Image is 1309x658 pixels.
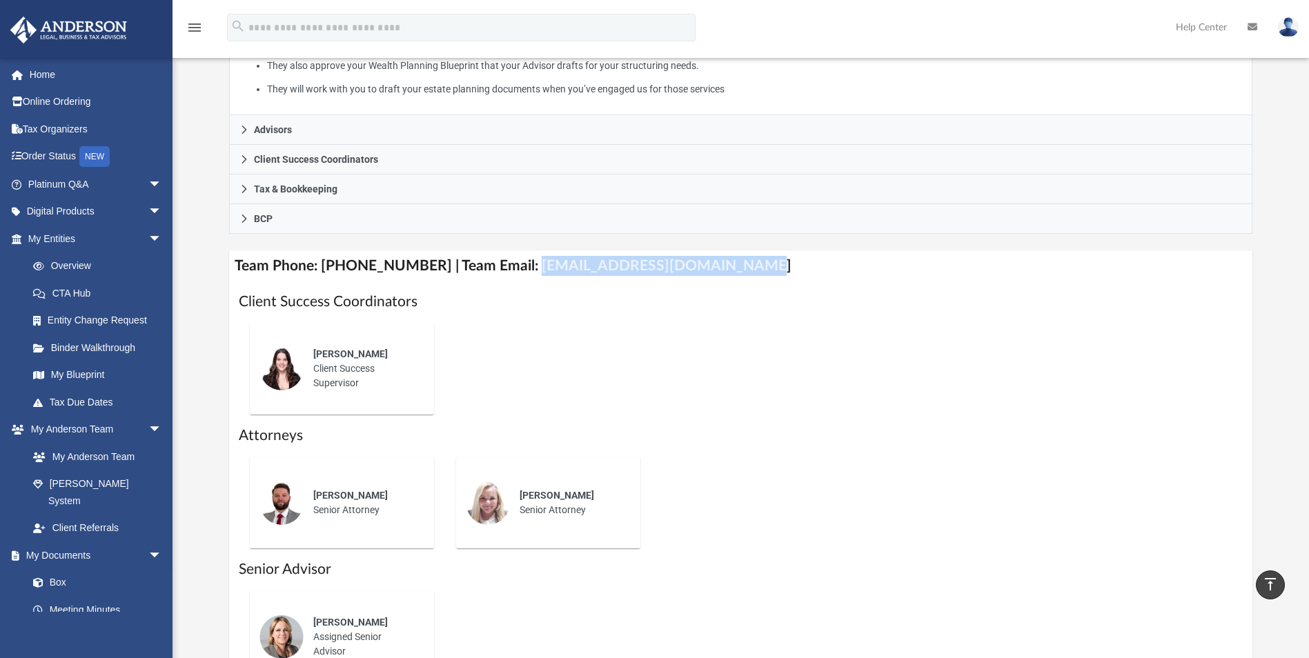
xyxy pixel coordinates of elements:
[254,154,378,164] span: Client Success Coordinators
[304,479,424,527] div: Senior Attorney
[304,337,424,400] div: Client Success Supervisor
[466,481,510,525] img: thumbnail
[148,416,176,444] span: arrow_drop_down
[1256,570,1285,599] a: vertical_align_top
[6,17,131,43] img: Anderson Advisors Platinum Portal
[148,198,176,226] span: arrow_drop_down
[239,426,1242,446] h1: Attorneys
[79,146,110,167] div: NEW
[267,81,1242,98] li: They will work with you to draft your estate planning documents when you’ve engaged us for those ...
[19,252,183,280] a: Overview
[19,515,176,542] a: Client Referrals
[19,279,183,307] a: CTA Hub
[10,115,183,143] a: Tax Organizers
[313,490,388,501] span: [PERSON_NAME]
[229,145,1252,175] a: Client Success Coordinators
[254,184,337,194] span: Tax & Bookkeeping
[19,470,176,515] a: [PERSON_NAME] System
[148,541,176,570] span: arrow_drop_down
[10,198,183,226] a: Digital Productsarrow_drop_down
[19,569,169,597] a: Box
[19,596,176,624] a: Meeting Minutes
[230,19,246,34] i: search
[229,175,1252,204] a: Tax & Bookkeeping
[229,204,1252,234] a: BCP
[254,125,292,134] span: Advisors
[148,225,176,253] span: arrow_drop_down
[10,541,176,569] a: My Documentsarrow_drop_down
[259,481,304,525] img: thumbnail
[186,26,203,36] a: menu
[1262,576,1279,592] i: vertical_align_top
[313,617,388,628] span: [PERSON_NAME]
[186,19,203,36] i: menu
[10,416,176,443] a: My Anderson Teamarrow_drop_down
[10,143,183,171] a: Order StatusNEW
[239,292,1242,312] h1: Client Success Coordinators
[1278,17,1299,37] img: User Pic
[10,225,183,252] a: My Entitiesarrow_drop_down
[510,479,631,527] div: Senior Attorney
[19,443,169,470] a: My Anderson Team
[19,388,183,416] a: Tax Due Dates
[10,61,183,88] a: Home
[19,307,183,335] a: Entity Change Request
[148,170,176,199] span: arrow_drop_down
[520,490,594,501] span: [PERSON_NAME]
[10,88,183,116] a: Online Ordering
[19,334,183,361] a: Binder Walkthrough
[239,559,1242,579] h1: Senior Advisor
[313,348,388,359] span: [PERSON_NAME]
[10,170,183,198] a: Platinum Q&Aarrow_drop_down
[19,361,176,389] a: My Blueprint
[259,346,304,390] img: thumbnail
[254,214,273,223] span: BCP
[267,57,1242,74] li: They also approve your Wealth Planning Blueprint that your Advisor drafts for your structuring ne...
[229,115,1252,145] a: Advisors
[229,250,1252,281] h4: Team Phone: [PHONE_NUMBER] | Team Email: [EMAIL_ADDRESS][DOMAIN_NAME]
